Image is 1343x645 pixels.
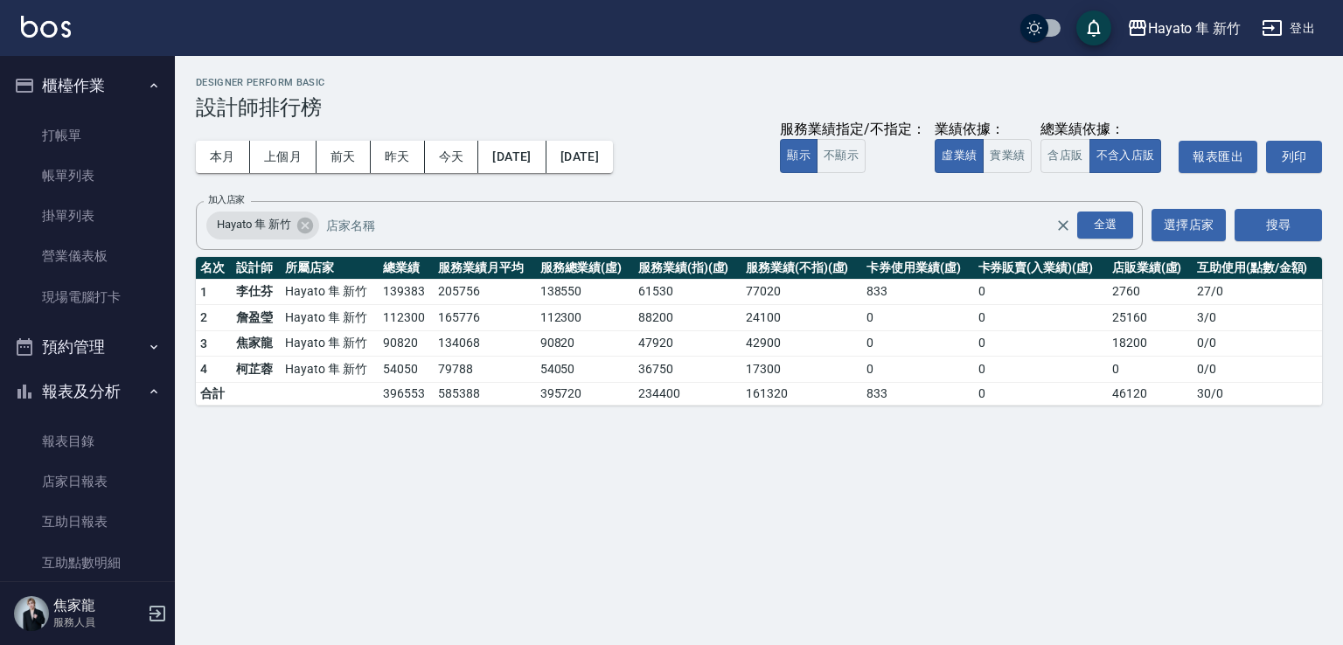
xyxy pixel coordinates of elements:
[536,305,634,331] td: 112300
[434,330,536,357] td: 134068
[7,277,168,317] a: 現場電腦打卡
[983,139,1032,173] button: 實業績
[379,279,434,305] td: 139383
[1108,305,1193,331] td: 25160
[7,369,168,414] button: 報表及分析
[317,141,371,173] button: 前天
[206,216,301,233] span: Hayato 隼 新竹
[1077,212,1133,239] div: 全選
[974,279,1108,305] td: 0
[322,210,1086,240] input: 店家名稱
[200,336,207,350] span: 3
[741,279,862,305] td: 77020
[1193,279,1322,305] td: 27 / 0
[1108,357,1193,383] td: 0
[14,596,49,631] img: Person
[741,257,862,280] th: 服務業績(不指)(虛)
[1193,305,1322,331] td: 3 / 0
[780,121,926,139] div: 服務業績指定/不指定：
[741,382,862,405] td: 161320
[1051,213,1075,238] button: Clear
[196,257,232,280] th: 名次
[379,257,434,280] th: 總業績
[200,362,207,376] span: 4
[232,305,281,331] td: 詹盈瑩
[196,77,1322,88] h2: Designer Perform Basic
[434,357,536,383] td: 79788
[478,141,546,173] button: [DATE]
[1040,121,1170,139] div: 總業績依據：
[741,330,862,357] td: 42900
[1040,139,1089,173] button: 含店販
[974,330,1108,357] td: 0
[1193,257,1322,280] th: 互助使用(點數/金額)
[536,357,634,383] td: 54050
[546,141,613,173] button: [DATE]
[1179,141,1257,173] button: 報表匯出
[379,357,434,383] td: 54050
[862,330,973,357] td: 0
[196,141,250,173] button: 本月
[21,16,71,38] img: Logo
[634,330,741,357] td: 47920
[1108,257,1193,280] th: 店販業績(虛)
[817,139,866,173] button: 不顯示
[281,330,379,357] td: Hayato 隼 新竹
[862,382,973,405] td: 833
[634,305,741,331] td: 88200
[536,257,634,280] th: 服務總業績(虛)
[1193,330,1322,357] td: 0 / 0
[536,279,634,305] td: 138550
[425,141,479,173] button: 今天
[232,279,281,305] td: 李仕芬
[1108,330,1193,357] td: 18200
[1266,141,1322,173] button: 列印
[741,357,862,383] td: 17300
[232,330,281,357] td: 焦家龍
[7,421,168,461] a: 報表目錄
[7,502,168,542] a: 互助日報表
[741,305,862,331] td: 24100
[1193,357,1322,383] td: 0 / 0
[232,257,281,280] th: 設計師
[1089,139,1162,173] button: 不含入店販
[935,139,984,173] button: 虛業績
[974,305,1108,331] td: 0
[379,305,434,331] td: 112300
[1255,12,1322,45] button: 登出
[935,121,1032,139] div: 業績依據：
[7,461,168,502] a: 店家日報表
[281,257,379,280] th: 所屬店家
[1120,10,1248,46] button: Hayato 隼 新竹
[208,193,245,206] label: 加入店家
[434,279,536,305] td: 205756
[232,357,281,383] td: 柯芷蓉
[250,141,317,173] button: 上個月
[1076,10,1111,45] button: save
[53,614,143,630] p: 服務人員
[7,63,168,108] button: 櫃檯作業
[434,257,536,280] th: 服務業績月平均
[1074,208,1137,242] button: Open
[371,141,425,173] button: 昨天
[7,115,168,156] a: 打帳單
[1108,382,1193,405] td: 46120
[862,357,973,383] td: 0
[1152,209,1226,241] button: 選擇店家
[7,156,168,196] a: 帳單列表
[434,305,536,331] td: 165776
[200,310,207,324] span: 2
[206,212,319,239] div: Hayato 隼 新竹
[379,382,434,405] td: 396553
[862,257,973,280] th: 卡券使用業績(虛)
[862,305,973,331] td: 0
[1108,279,1193,305] td: 2760
[281,357,379,383] td: Hayato 隼 新竹
[53,597,143,614] h5: 焦家龍
[196,382,232,405] td: 合計
[536,382,634,405] td: 395720
[634,357,741,383] td: 36750
[634,279,741,305] td: 61530
[1148,17,1241,39] div: Hayato 隼 新竹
